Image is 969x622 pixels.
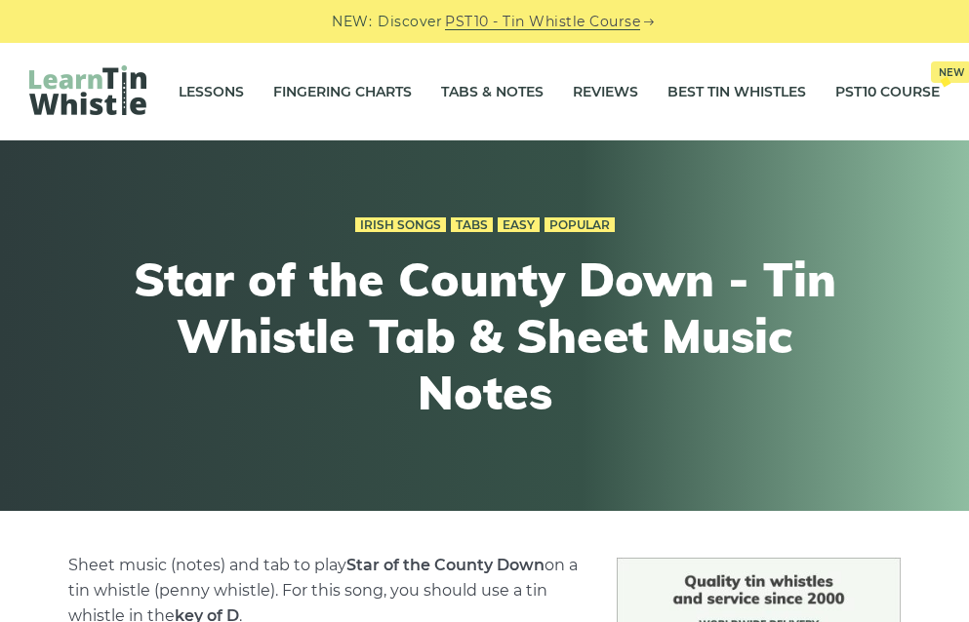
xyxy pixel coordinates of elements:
a: Popular [545,217,615,233]
a: Best Tin Whistles [667,67,806,116]
a: Reviews [573,67,638,116]
a: Tabs [451,217,493,233]
a: Lessons [179,67,244,116]
a: Irish Songs [355,217,446,233]
img: LearnTinWhistle.com [29,65,146,115]
a: Tabs & Notes [441,67,544,116]
a: PST10 CourseNew [835,67,940,116]
a: Easy [498,217,540,233]
a: Fingering Charts [273,67,412,116]
h1: Star of the County Down - Tin Whistle Tab & Sheet Music Notes [126,252,844,420]
strong: Star of the County Down [346,556,545,574]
